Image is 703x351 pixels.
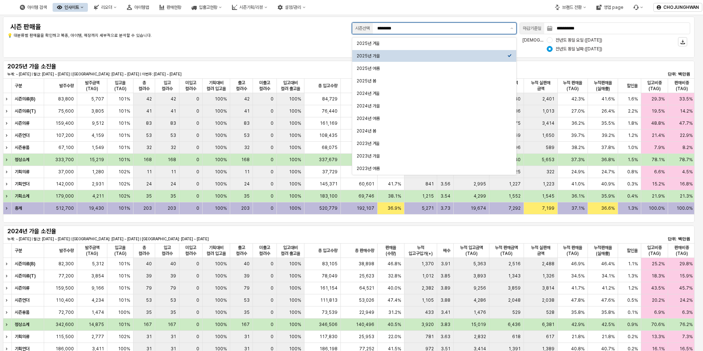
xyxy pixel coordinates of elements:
span: 19,430 [89,205,104,211]
span: 322 [546,169,554,175]
div: Expand row [3,154,13,166]
span: 203 [168,205,176,211]
span: 미출고 컬러수 [256,245,274,256]
span: 2,488 [542,261,554,267]
div: Expand row [3,258,13,270]
span: 0 [196,205,199,211]
span: 24 [146,181,152,187]
span: 5,312 [92,261,104,267]
span: 101% [118,132,130,138]
span: 100% [289,205,301,211]
span: 40 [244,261,250,267]
span: 145,371 [320,181,338,187]
span: 4.5% [682,169,693,175]
div: Expand row [3,130,13,141]
span: 0 [196,261,199,267]
span: 21.4% [652,132,665,138]
span: 82,300 [58,261,74,267]
span: 0 [196,132,199,138]
span: 0 [196,120,199,126]
span: 누적 실판매 금액 [527,245,554,256]
span: 5,707 [91,96,104,102]
div: 영업 page [604,5,623,10]
span: 3.56 [440,181,450,187]
span: 누적판매율(실매출) [591,245,615,256]
span: 0 [196,169,199,175]
span: 37,000 [58,169,74,175]
span: 발주수량 [59,83,74,89]
span: 0 [271,205,274,211]
span: 입고율(TAG) [110,80,130,92]
span: 21.9% [652,193,665,199]
div: Expand row [3,190,13,202]
span: 1,370 [421,261,434,267]
span: 32 [146,145,152,150]
span: 183,100 [320,193,338,199]
span: 2,516 [508,261,521,267]
span: 누적 입고금액(TAG) [457,245,486,256]
span: 100% [289,132,301,138]
span: 35 [170,193,176,199]
p: 누계: ~ [DATE] | 월간: [DATE] ~ [DATE] | [GEOGRAPHIC_DATA]: [DATE] ~ [DATE] | 이번주: [DATE] ~ [DATE] [7,71,463,77]
span: 83,800 [58,96,74,102]
span: 1,223 [543,181,554,187]
span: 1,650 [542,132,554,138]
div: 2025년 봄 [357,78,507,84]
div: Expand row [3,142,13,153]
div: 리오더 [101,5,112,10]
span: 0 [271,181,274,187]
span: 35 [244,193,250,199]
span: 발주수량 [59,248,74,253]
span: 36.8% [601,157,615,163]
span: 3.73 [440,205,450,211]
div: Expand row [3,306,13,318]
span: 5,653 [542,157,554,163]
div: Expand row [3,202,13,214]
span: 142,000 [56,181,74,187]
span: 16.8% [679,181,693,187]
span: 100% [289,157,301,163]
span: 0.3% [627,181,638,187]
span: 38,898 [358,261,374,267]
span: 0 [196,157,199,163]
strong: 기획소계 [15,194,29,199]
span: 46.9% [571,261,585,267]
span: 337,679 [319,157,338,163]
span: 8.2% [682,145,693,150]
span: 40 [170,261,176,267]
span: 100% [215,108,227,114]
span: 83 [244,120,250,126]
span: 102% [118,169,130,175]
div: 2025년 여름 [357,65,507,71]
span: 0 [271,145,274,150]
span: 구분 [15,248,22,253]
span: 7.9% [654,145,665,150]
div: 2023년 겨울 [357,141,507,146]
div: 리오더 [89,3,121,12]
span: 100% [215,157,227,163]
div: 판매현황 [167,5,181,10]
span: 46.4% [601,261,615,267]
div: 판매현황 [155,3,186,12]
div: Expand row [3,117,13,129]
div: Expand row [3,178,13,190]
span: 미입고 컬러수 [182,245,199,256]
span: 100% [289,96,301,102]
span: 2,995 [474,181,486,187]
span: 37,729 [322,169,338,175]
span: 0 [271,261,274,267]
span: 15,219 [89,157,104,163]
span: 9,512 [92,120,104,126]
span: 101% [118,205,130,211]
span: 1.0% [628,145,638,150]
span: 15.2% [652,181,665,187]
span: 총 입고수량 [318,83,338,89]
span: 78.1% [652,157,665,163]
span: 누적 판매율(TAG) [561,245,585,256]
span: 83 [146,120,152,126]
span: 38.2% [571,145,585,150]
span: 21.3% [680,193,693,199]
strong: 기획의류 [15,169,29,174]
span: 100.0% [649,205,665,211]
span: 83 [170,120,176,126]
